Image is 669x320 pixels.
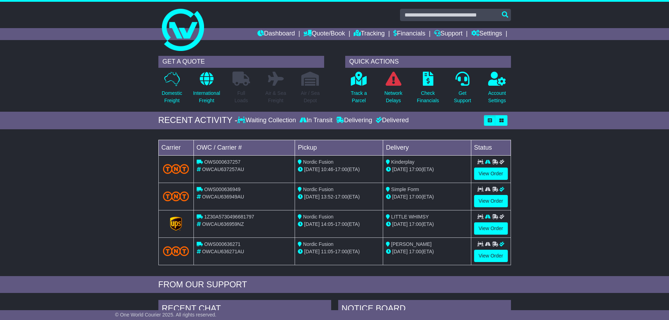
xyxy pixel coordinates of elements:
[158,56,324,68] div: GET A QUOTE
[163,164,189,174] img: TNT_Domestic.png
[301,90,320,104] p: Air / Sea Depot
[335,221,347,227] span: 17:00
[335,166,347,172] span: 17:00
[383,140,471,155] td: Delivery
[298,166,380,173] div: - (ETA)
[386,193,468,201] div: (ETA)
[265,90,286,104] p: Air & Sea Freight
[474,250,508,262] a: View Order
[474,222,508,235] a: View Order
[202,221,244,227] span: OWCAU636959NZ
[158,300,331,319] div: RECENT CHAT
[471,28,502,40] a: Settings
[298,193,380,201] div: - (ETA)
[204,241,241,247] span: OWS000636271
[303,159,333,165] span: Nordic Fusion
[417,71,439,108] a: CheckFinancials
[163,191,189,201] img: TNT_Domestic.png
[471,140,511,155] td: Status
[392,221,408,227] span: [DATE]
[434,28,463,40] a: Support
[391,214,429,220] span: LITTLE WHIMSY
[170,217,182,231] img: GetCarrierServiceLogo
[386,221,468,228] div: (ETA)
[488,71,506,108] a: AccountSettings
[232,90,250,104] p: Full Loads
[202,194,244,200] span: OWCAU636949AU
[393,28,425,40] a: Financials
[193,71,221,108] a: InternationalFreight
[488,90,506,104] p: Account Settings
[194,140,295,155] td: OWC / Carrier #
[303,214,333,220] span: Nordic Fusion
[417,90,439,104] p: Check Financials
[350,71,367,108] a: Track aParcel
[386,166,468,173] div: (ETA)
[384,90,402,104] p: Network Delays
[453,71,471,108] a: GetSupport
[392,166,408,172] span: [DATE]
[204,214,254,220] span: 1Z30A5730496681797
[334,117,374,124] div: Delivering
[158,280,511,290] div: FROM OUR SUPPORT
[158,140,194,155] td: Carrier
[321,194,333,200] span: 13:52
[335,249,347,254] span: 17:00
[304,221,320,227] span: [DATE]
[321,249,333,254] span: 11:05
[295,140,383,155] td: Pickup
[298,221,380,228] div: - (ETA)
[392,249,408,254] span: [DATE]
[409,249,421,254] span: 17:00
[345,56,511,68] div: QUICK ACTIONS
[193,90,220,104] p: International Freight
[409,166,421,172] span: 17:00
[391,159,414,165] span: Kinderplay
[454,90,471,104] p: Get Support
[204,159,241,165] span: OWS000637257
[303,187,333,192] span: Nordic Fusion
[304,249,320,254] span: [DATE]
[351,90,367,104] p: Track a Parcel
[298,117,334,124] div: In Transit
[338,300,511,319] div: NOTICE BOARD
[384,71,402,108] a: NetworkDelays
[304,166,320,172] span: [DATE]
[161,71,182,108] a: DomesticFreight
[409,194,421,200] span: 17:00
[304,194,320,200] span: [DATE]
[354,28,385,40] a: Tracking
[474,195,508,207] a: View Order
[162,90,182,104] p: Domestic Freight
[303,241,333,247] span: Nordic Fusion
[158,115,238,125] div: RECENT ACTIVITY -
[257,28,295,40] a: Dashboard
[204,187,241,192] span: OWS000636949
[391,187,419,192] span: Simple Form
[115,312,217,318] span: © One World Courier 2025. All rights reserved.
[474,168,508,180] a: View Order
[237,117,297,124] div: Waiting Collection
[321,221,333,227] span: 14:05
[303,28,345,40] a: Quote/Book
[163,246,189,256] img: TNT_Domestic.png
[202,166,244,172] span: OWCAU637257AU
[321,166,333,172] span: 10:46
[298,248,380,255] div: - (ETA)
[409,221,421,227] span: 17:00
[386,248,468,255] div: (ETA)
[374,117,409,124] div: Delivered
[202,249,244,254] span: OWCAU636271AU
[392,194,408,200] span: [DATE]
[335,194,347,200] span: 17:00
[391,241,432,247] span: [PERSON_NAME]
